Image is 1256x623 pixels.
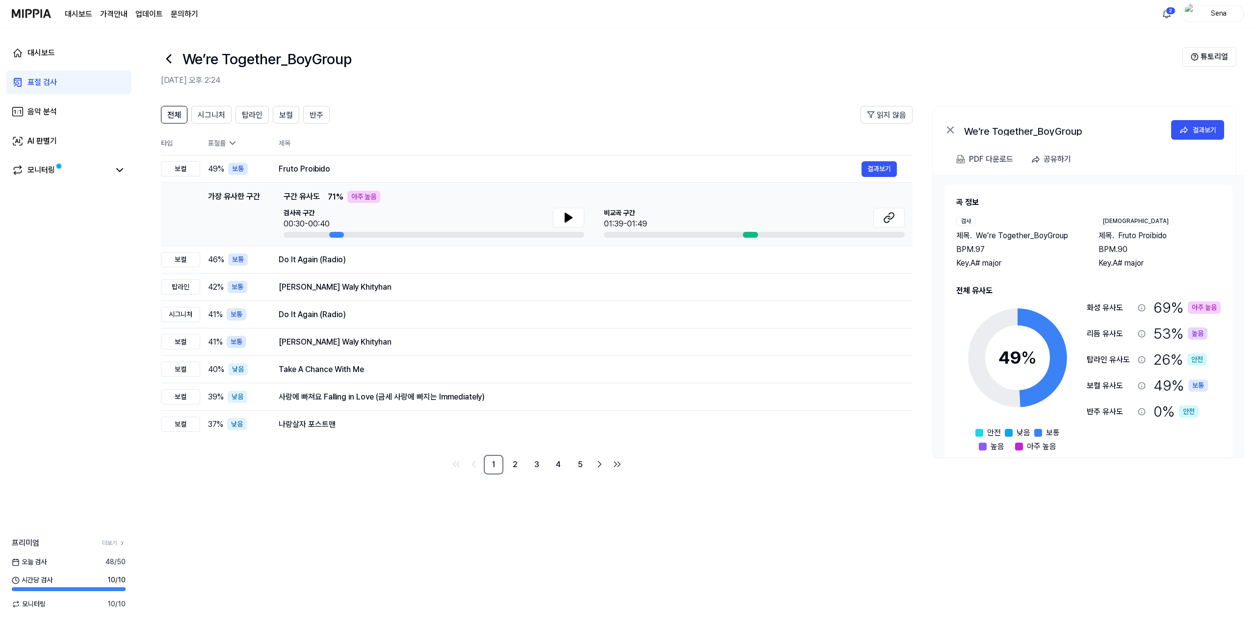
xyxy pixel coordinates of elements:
[228,363,248,375] div: 낮음
[956,285,1221,297] h2: 전체 유사도
[208,419,223,430] span: 37 %
[208,364,224,375] span: 40 %
[27,76,57,88] div: 표절 검사
[279,281,897,293] div: [PERSON_NAME] Waly Khityhan
[1087,380,1134,392] div: 보컬 유사도
[171,8,198,20] a: 문의하기
[347,191,380,203] div: 아주 높음
[609,456,625,472] a: Go to last page
[877,109,906,121] span: 읽지 않음
[161,455,913,474] nav: pagination
[527,455,547,474] a: 3
[1181,5,1244,22] button: profileSena
[964,124,1160,136] div: We’re Together_BoyGroup
[549,455,568,474] a: 4
[956,257,1079,269] div: Key. A# major
[1118,230,1167,242] span: Fruto Proibido
[12,164,110,176] a: 모니터링
[956,197,1221,208] h2: 곡 정보
[6,100,131,124] a: 음악 분석
[861,106,913,124] button: 읽지 않음
[1099,230,1114,242] span: 제목 .
[161,252,200,267] div: 보컬
[1046,427,1060,439] span: 보통
[183,48,352,70] h1: We’re Together_BoyGroup
[1171,120,1224,140] button: 결과보기
[161,362,200,377] div: 보컬
[1099,216,1173,226] div: [DEMOGRAPHIC_DATA]
[135,8,163,20] a: 업데이트
[279,336,897,348] div: [PERSON_NAME] Waly Khityhan
[279,364,897,375] div: Take A Chance With Me
[27,135,57,147] div: AI 판별기
[466,456,482,472] a: Go to previous page
[1087,406,1134,418] div: 반주 유사도
[956,244,1079,255] div: BPM. 97
[1087,328,1134,340] div: 리듬 유사도
[279,109,293,121] span: 보컬
[862,161,897,177] button: 결과보기
[284,218,330,230] div: 00:30-00:40
[161,75,1182,86] h2: [DATE] 오후 2:24
[6,71,131,94] a: 표절 검사
[161,161,200,176] div: 보컬
[956,155,965,164] img: PDF Download
[208,281,224,293] span: 42 %
[12,575,52,585] span: 시간당 검사
[228,253,248,266] div: 보통
[227,308,246,321] div: 보통
[1099,257,1221,269] div: Key. A# major
[107,575,126,585] span: 10 / 10
[448,456,464,472] a: Go to first page
[303,106,330,124] button: 반주
[102,539,126,548] a: 더보기
[1017,427,1030,439] span: 낮음
[279,309,897,321] div: Do It Again (Radio)
[1087,354,1134,366] div: 탑라인 유사도
[1188,301,1221,314] div: 아주 높음
[161,389,200,404] div: 보컬
[954,150,1015,169] button: PDF 다운로드
[235,106,269,124] button: 탑라인
[1179,405,1199,418] div: 안전
[310,109,323,121] span: 반주
[1161,8,1173,20] img: 알림
[161,131,200,155] th: 타입
[1188,327,1207,340] div: 높음
[1027,441,1056,452] span: 아주 높음
[505,455,525,474] a: 2
[6,41,131,65] a: 대시보드
[279,254,897,266] div: Do It Again (Radio)
[1099,244,1221,255] div: BPM. 90
[284,208,330,218] span: 검사곡 구간
[228,281,247,293] div: 보통
[227,418,247,430] div: 낮음
[969,153,1013,166] div: PDF 다운로드
[100,8,128,20] button: 가격안내
[279,163,862,175] div: Fruto Proibido
[27,106,57,118] div: 음악 분석
[208,163,224,175] span: 49 %
[208,254,224,266] span: 46 %
[1044,153,1071,166] div: 공유하기
[228,163,248,175] div: 보통
[161,307,200,322] div: 시그니처
[208,191,260,238] div: 가장 유사한 구간
[65,8,92,20] a: 대시보드
[956,230,972,242] span: 제목 .
[12,599,46,609] span: 모니터링
[570,455,590,474] a: 5
[161,417,200,432] div: 보컬
[592,456,607,472] a: Go to next page
[161,334,200,349] div: 보컬
[1185,4,1197,24] img: profile
[604,208,647,218] span: 비교곡 구간
[1153,400,1199,423] div: 0 %
[1182,47,1236,67] button: 튜토리얼
[987,427,1001,439] span: 안전
[107,599,126,609] span: 10 / 10
[1191,53,1199,61] img: Help
[191,106,232,124] button: 시그니처
[12,537,39,549] span: 프리미엄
